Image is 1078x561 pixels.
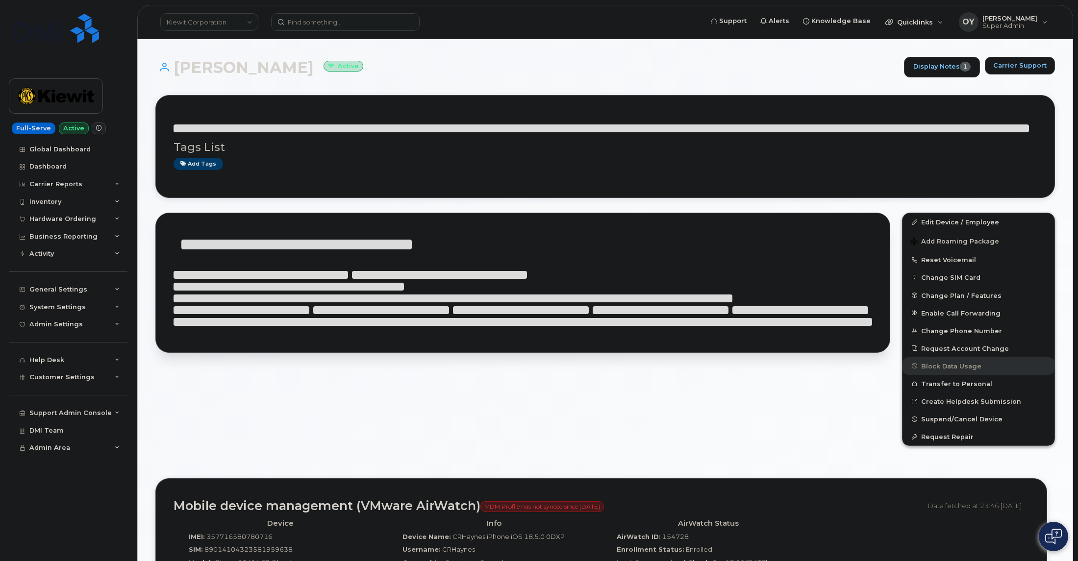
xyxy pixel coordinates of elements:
[617,532,661,541] label: AirWatch ID:
[903,231,1054,251] button: Add Roaming Package
[1045,529,1062,544] img: Open chat
[921,415,1003,423] span: Suspend/Cancel Device
[903,322,1054,340] button: Change Phone Number
[155,59,899,76] h1: [PERSON_NAME]
[174,499,921,513] h2: Mobile device management (VMware AirWatch)
[928,496,1029,515] div: Data fetched at 23:46 [DATE]
[903,268,1054,286] button: Change SIM Card
[903,410,1054,428] button: Suspend/Cancel Device
[662,533,689,540] span: 154728
[985,57,1055,74] button: Carrier Support
[993,61,1047,70] span: Carrier Support
[903,304,1054,322] button: Enable Call Forwarding
[204,545,293,553] span: 89014104323581959638
[903,287,1054,304] button: Change Plan / Features
[480,501,604,512] span: MDM Profile has not synced since [DATE]
[903,213,1054,231] a: Edit Device / Employee
[903,392,1054,410] a: Create Helpdesk Submission
[921,292,1002,299] span: Change Plan / Features
[206,533,273,540] span: 357716580780716
[903,375,1054,392] button: Transfer to Personal
[903,357,1054,375] button: Block Data Usage
[960,62,971,72] span: 1
[686,545,712,553] span: Enrolled
[402,545,441,554] label: Username:
[903,428,1054,445] button: Request Repair
[189,532,205,541] label: IMEI:
[609,519,808,528] h4: AirWatch Status
[181,519,380,528] h4: Device
[395,519,594,528] h4: Info
[452,533,565,540] span: CRHaynes iPhone iOS 18.5.0 0DXP
[910,238,999,247] span: Add Roaming Package
[921,309,1001,317] span: Enable Call Forwarding
[174,141,1037,153] h3: Tags List
[903,251,1054,268] button: Reset Voicemail
[324,61,363,72] small: Active
[402,532,451,541] label: Device Name:
[174,158,223,170] a: Add tags
[189,545,203,554] label: SIM:
[904,57,980,77] a: Display Notes1
[442,545,475,553] span: CRHaynes
[903,340,1054,357] button: Request Account Change
[617,545,684,554] label: Enrollment Status:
